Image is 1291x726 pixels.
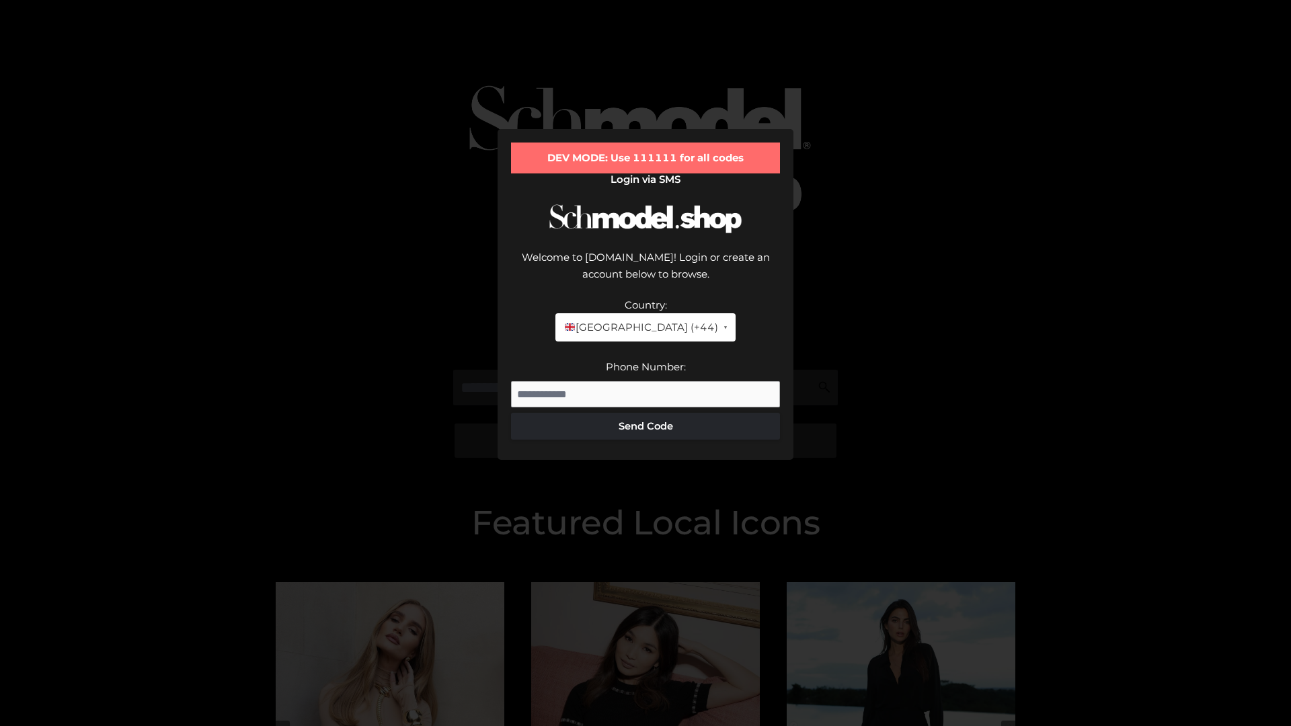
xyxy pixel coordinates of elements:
button: Send Code [511,413,780,440]
label: Country: [625,298,667,311]
div: DEV MODE: Use 111111 for all codes [511,143,780,173]
img: 🇬🇧 [565,322,575,332]
span: [GEOGRAPHIC_DATA] (+44) [563,319,717,336]
h2: Login via SMS [511,173,780,186]
label: Phone Number: [606,360,686,373]
div: Welcome to [DOMAIN_NAME]! Login or create an account below to browse. [511,249,780,296]
img: Schmodel Logo [545,192,746,245]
